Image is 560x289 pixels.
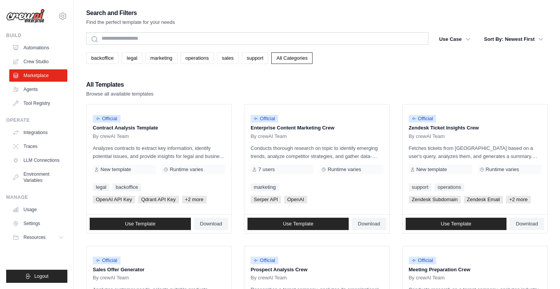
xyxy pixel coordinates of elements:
[409,144,541,160] p: Fetches tickets from [GEOGRAPHIC_DATA] based on a user's query, analyzes them, and generates a su...
[90,218,191,230] a: Use Template
[23,234,45,240] span: Resources
[251,275,287,281] span: By crewAI Team
[9,83,67,96] a: Agents
[516,221,538,227] span: Download
[9,231,67,244] button: Resources
[86,8,175,18] h2: Search and Filters
[86,90,154,98] p: Browse all available templates
[9,168,67,187] a: Environment Variables
[34,273,48,279] span: Logout
[464,196,503,203] span: Zendesk Email
[93,196,135,203] span: OpenAI API Key
[435,183,464,191] a: operations
[9,154,67,166] a: LLM Connections
[122,52,142,64] a: legal
[200,221,222,227] span: Download
[409,115,436,123] span: Official
[352,218,386,230] a: Download
[251,266,383,274] p: Prospect Analysis Crew
[409,196,461,203] span: Zendesk Subdomain
[251,115,278,123] span: Official
[409,257,436,264] span: Official
[251,183,279,191] a: marketing
[217,52,239,64] a: sales
[409,275,445,281] span: By crewAI Team
[93,183,109,191] a: legal
[181,52,214,64] a: operations
[242,52,268,64] a: support
[6,270,67,283] button: Logout
[9,203,67,216] a: Usage
[93,144,225,160] p: Analyzes contracts to extract key information, identify potential issues, and provide insights fo...
[409,124,541,132] p: Zendesk Ticket Insights Crew
[435,32,475,46] button: Use Case
[9,55,67,68] a: Crew Studio
[9,42,67,54] a: Automations
[93,266,225,274] p: Sales Offer Generator
[86,79,154,90] h2: All Templates
[510,218,544,230] a: Download
[9,217,67,230] a: Settings
[251,124,383,132] p: Enterprise Content Marketing Crew
[409,133,445,139] span: By crewAI Team
[416,166,447,173] span: New template
[9,97,67,109] a: Tool Registry
[480,32,548,46] button: Sort By: Newest First
[93,124,225,132] p: Contract Analysis Template
[125,221,155,227] span: Use Template
[112,183,141,191] a: backoffice
[145,52,177,64] a: marketing
[182,196,207,203] span: +2 more
[6,117,67,123] div: Operate
[251,144,383,160] p: Conducts thorough research on topic to identify emerging trends, analyze competitor strategies, a...
[251,133,287,139] span: By crewAI Team
[100,166,131,173] span: New template
[6,32,67,39] div: Build
[409,183,431,191] a: support
[93,257,120,264] span: Official
[194,218,229,230] a: Download
[86,18,175,26] p: Find the perfect template for your needs
[358,221,380,227] span: Download
[93,115,120,123] span: Official
[486,166,519,173] span: Runtime varies
[283,221,313,227] span: Use Template
[251,196,281,203] span: Serper API
[170,166,203,173] span: Runtime varies
[328,166,361,173] span: Runtime varies
[258,166,275,173] span: 7 users
[506,196,531,203] span: +2 more
[251,257,278,264] span: Official
[284,196,307,203] span: OpenAI
[406,218,507,230] a: Use Template
[93,275,129,281] span: By crewAI Team
[9,69,67,82] a: Marketplace
[6,194,67,200] div: Manage
[9,126,67,139] a: Integrations
[441,221,471,227] span: Use Template
[247,218,349,230] a: Use Template
[6,9,45,24] img: Logo
[93,133,129,139] span: By crewAI Team
[138,196,179,203] span: Qdrant API Key
[86,52,119,64] a: backoffice
[9,140,67,153] a: Traces
[271,52,313,64] a: All Categories
[409,266,541,274] p: Meeting Preparation Crew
